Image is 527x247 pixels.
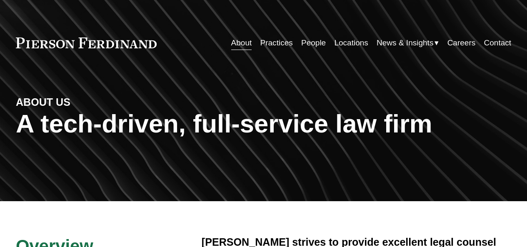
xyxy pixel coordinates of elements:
[377,36,433,50] span: News & Insights
[447,35,476,51] a: Careers
[334,35,368,51] a: Locations
[231,35,252,51] a: About
[16,109,511,138] h1: A tech-driven, full-service law firm
[484,35,512,51] a: Contact
[260,35,293,51] a: Practices
[377,35,439,51] a: folder dropdown
[16,96,70,108] strong: ABOUT US
[301,35,326,51] a: People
